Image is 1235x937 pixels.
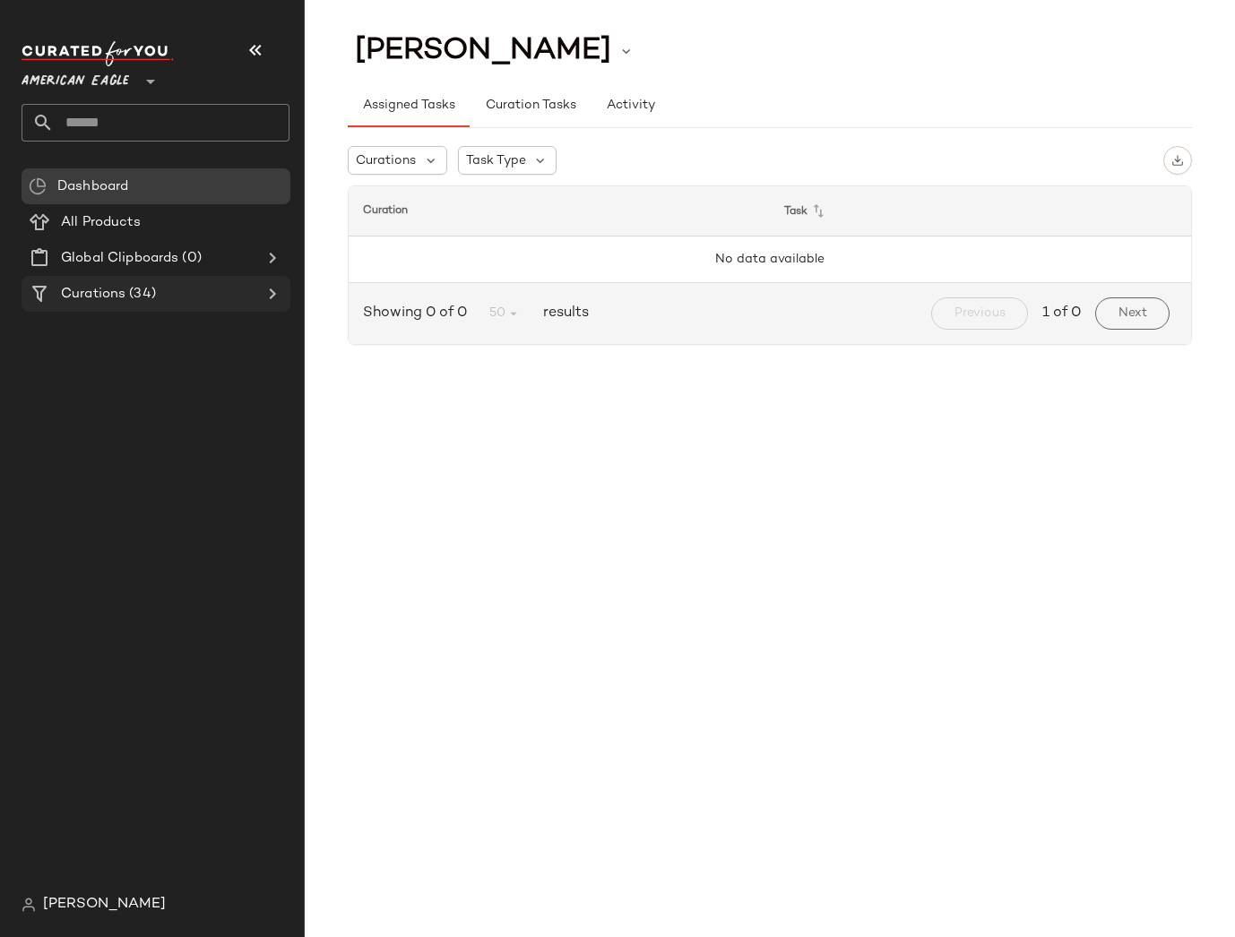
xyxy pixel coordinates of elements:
[29,177,47,195] img: svg%3e
[125,284,156,305] span: (34)
[61,248,178,269] span: Global Clipboards
[606,99,655,113] span: Activity
[356,151,416,170] span: Curations
[484,99,575,113] span: Curation Tasks
[1118,306,1147,321] span: Next
[1095,297,1170,330] button: Next
[1171,154,1184,167] img: svg%3e
[362,99,455,113] span: Assigned Tasks
[466,151,526,170] span: Task Type
[770,186,1191,236] th: Task
[22,41,174,66] img: cfy_white_logo.C9jOOHJF.svg
[1042,303,1081,324] span: 1 of 0
[57,176,128,197] span: Dashboard
[22,61,129,93] span: American Eagle
[61,212,141,233] span: All Products
[178,248,201,269] span: (0)
[349,186,770,236] th: Curation
[61,284,125,305] span: Curations
[22,898,36,912] img: svg%3e
[349,236,1191,283] td: No data available
[363,303,474,324] span: Showing 0 of 0
[43,894,166,916] span: [PERSON_NAME]
[536,303,589,324] span: results
[355,34,611,68] span: [PERSON_NAME]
